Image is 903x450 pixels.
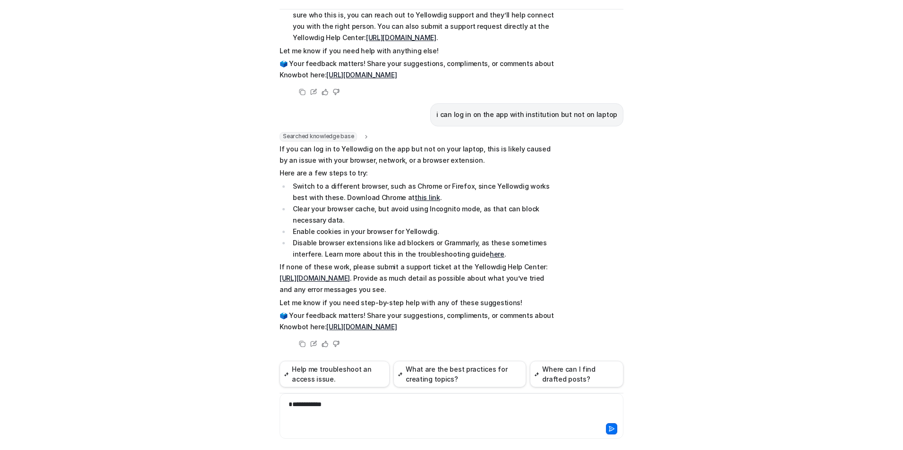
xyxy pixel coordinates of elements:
[280,261,556,295] p: If none of these work, please submit a support ticket at the Yellowdig Help Center: . Provide as ...
[415,193,440,201] a: this link
[280,132,357,142] span: Searched knowledge base
[290,237,556,260] li: Disable browser extensions like ad blockers or Grammarly, as these sometimes interfere. Learn mor...
[393,361,526,387] button: What are the best practices for creating topics?
[290,226,556,237] li: Enable cookies in your browser for Yellowdig.
[280,58,556,81] p: 🗳️ Your feedback matters! Share your suggestions, compliments, or comments about Knowbot here:
[290,181,556,203] li: Switch to a different browser, such as Chrome or Firefox, since Yellowdig works best with these. ...
[280,45,556,57] p: Let me know if you need help with anything else!
[326,71,397,79] a: [URL][DOMAIN_NAME]
[280,361,390,387] button: Help me troubleshoot an access issue.
[530,361,623,387] button: Where can I find drafted posts?
[436,109,617,120] p: i can log in on the app with institution but not on laptop
[366,33,436,42] a: [URL][DOMAIN_NAME]
[280,274,350,282] a: [URL][DOMAIN_NAME]
[326,323,397,331] a: [URL][DOMAIN_NAME]
[280,310,556,333] p: 🗳️ Your feedback matters! Share your suggestions, compliments, or comments about Knowbot here:
[280,143,556,166] p: If you can log in to Yellowdig on the app but not on your laptop, this is likely caused by an iss...
[290,203,556,226] li: Clear your browser cache, but avoid using Incognito mode, as that can block necessary data.
[280,167,556,179] p: Here are a few steps to try:
[280,297,556,308] p: Let me know if you need step-by-step help with any of these suggestions!
[490,250,504,258] a: here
